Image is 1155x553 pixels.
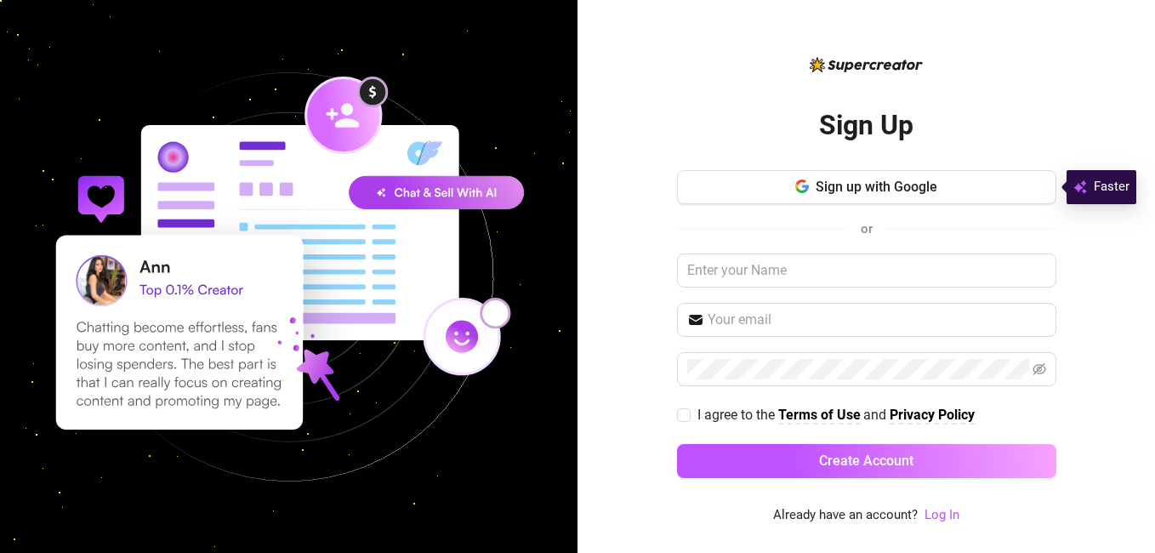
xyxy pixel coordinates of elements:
[677,444,1056,478] button: Create Account
[890,407,975,425] a: Privacy Policy
[1073,177,1087,197] img: svg%3e
[819,453,913,469] span: Create Account
[1094,177,1129,197] span: Faster
[925,507,959,522] a: Log In
[697,407,778,423] span: I agree to the
[778,407,861,425] a: Terms of Use
[810,57,923,72] img: logo-BBDzfeDw.svg
[677,254,1056,288] input: Enter your Name
[925,505,959,526] a: Log In
[778,407,861,423] strong: Terms of Use
[773,505,918,526] span: Already have an account?
[708,310,1046,330] input: Your email
[1033,362,1046,376] span: eye-invisible
[890,407,975,423] strong: Privacy Policy
[861,221,873,237] span: or
[863,407,890,423] span: and
[819,108,913,143] h2: Sign Up
[677,170,1056,204] button: Sign up with Google
[816,179,937,195] span: Sign up with Google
